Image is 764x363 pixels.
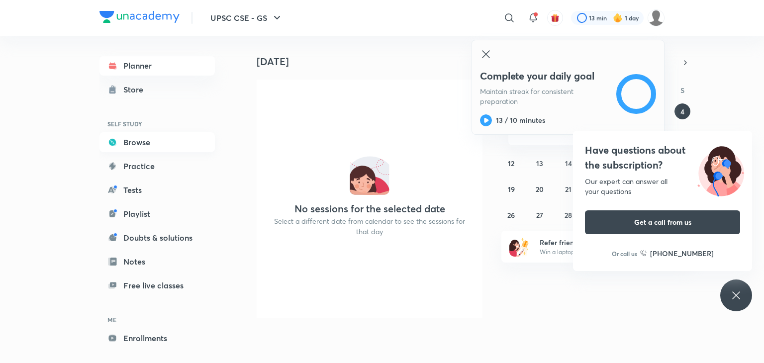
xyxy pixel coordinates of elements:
a: [PHONE_NUMBER] [640,248,714,259]
button: October 14, 2025 [561,155,576,171]
button: Get a call from us [585,210,740,234]
button: October 20, 2025 [532,181,548,197]
button: UPSC CSE - GS [204,8,289,28]
img: Company Logo [99,11,180,23]
button: October 28, 2025 [561,207,576,223]
abbr: October 19, 2025 [508,184,515,194]
a: Company Logo [99,11,180,25]
button: October 27, 2025 [532,207,548,223]
img: No events [350,155,389,195]
a: Doubts & solutions [99,228,215,248]
a: Free live classes [99,275,215,295]
a: Browse [99,132,215,152]
abbr: Saturday [680,86,684,95]
button: avatar [547,10,563,26]
div: Store [123,84,149,95]
button: October 5, 2025 [503,129,519,145]
img: shubham [648,9,665,26]
a: Enrollments [99,328,215,348]
button: October 12, 2025 [503,155,519,171]
div: Our expert can answer all your questions [585,177,740,196]
abbr: October 27, 2025 [536,210,543,220]
abbr: October 14, 2025 [565,159,572,168]
h6: ME [99,311,215,328]
h4: [DATE] [257,56,490,68]
h4: Have questions about the subscription? [585,143,740,173]
abbr: October 28, 2025 [565,210,572,220]
h6: SELF STUDY [99,115,215,132]
a: Practice [99,156,215,176]
button: October 11, 2025 [674,129,690,145]
h6: 13 / 10 minutes [496,115,545,125]
abbr: October 20, 2025 [536,184,544,194]
img: avatar [551,13,560,22]
h6: [PHONE_NUMBER] [650,248,714,259]
abbr: October 13, 2025 [536,159,543,168]
button: October 13, 2025 [532,155,548,171]
a: Store [99,80,215,99]
button: October 26, 2025 [503,207,519,223]
a: Planner [99,56,215,76]
abbr: October 4, 2025 [680,107,684,116]
button: October 19, 2025 [503,181,519,197]
h4: Complete your daily goal [480,70,609,83]
a: Playlist [99,204,215,224]
button: October 21, 2025 [561,181,576,197]
abbr: October 12, 2025 [508,159,514,168]
img: streak [613,13,623,23]
h6: Refer friends [540,237,662,248]
p: Select a different date from calendar to see the sessions for that day [269,216,471,237]
img: ttu_illustration_new.svg [689,143,752,196]
button: October 4, 2025 [674,103,690,119]
h4: No sessions for the selected date [294,203,445,215]
p: Or call us [612,249,637,258]
img: referral [509,237,529,257]
p: Win a laptop, vouchers & more [540,248,662,257]
abbr: October 26, 2025 [507,210,515,220]
a: Tests [99,180,215,200]
abbr: October 21, 2025 [565,184,572,194]
p: Maintain streak for consistent preparation [480,87,609,106]
a: Notes [99,252,215,272]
